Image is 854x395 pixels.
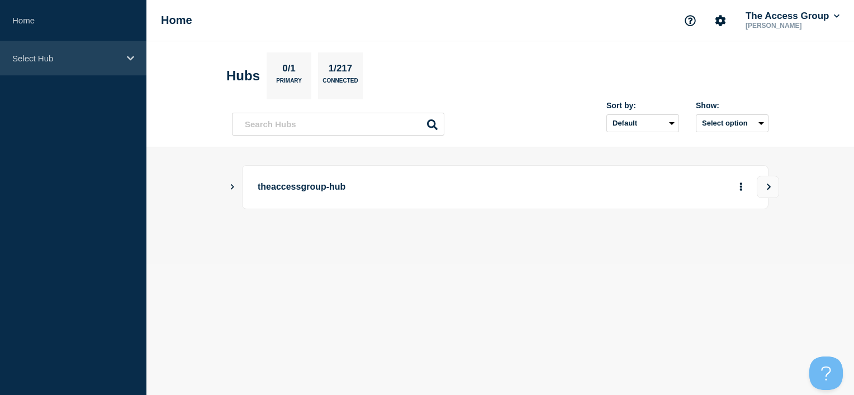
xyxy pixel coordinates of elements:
[743,22,842,30] p: [PERSON_NAME]
[606,114,679,132] select: Sort by
[258,177,567,197] p: theaccessgroup-hub
[12,54,120,63] p: Select Hub
[679,9,702,32] button: Support
[276,78,302,89] p: Primary
[709,9,732,32] button: Account settings
[696,114,768,132] button: Select option
[734,177,748,197] button: More actions
[696,101,768,110] div: Show:
[743,11,842,22] button: The Access Group
[757,176,779,198] button: View
[230,183,235,191] button: Show Connected Hubs
[278,63,300,78] p: 0/1
[161,14,192,27] h1: Home
[809,357,843,390] iframe: Help Scout Beacon - Open
[322,78,358,89] p: Connected
[226,68,260,84] h2: Hubs
[324,63,357,78] p: 1/217
[606,101,679,110] div: Sort by:
[232,113,444,136] input: Search Hubs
